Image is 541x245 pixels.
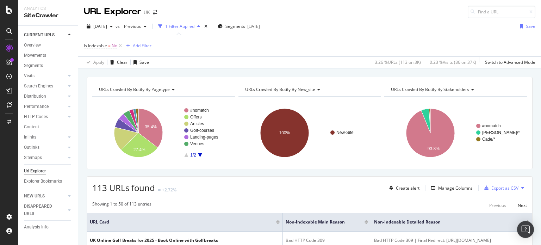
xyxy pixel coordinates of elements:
div: Add Filter [133,43,151,49]
div: UK [144,9,150,16]
h4: URLs Crawled By Botify By pagetype [98,84,229,95]
div: Visits [24,72,35,80]
span: vs [116,23,121,29]
a: Distribution [24,93,66,100]
button: Previous [489,201,506,209]
div: Save [139,59,149,65]
div: Outlinks [24,144,39,151]
div: CURRENT URLS [24,31,55,39]
div: DISAPPEARED URLS [24,203,60,218]
text: Articles [190,121,204,126]
svg: A chart. [92,102,233,164]
div: Apply [93,59,104,65]
text: Golf-courses [190,128,214,133]
a: Visits [24,72,66,80]
div: Analysis Info [24,223,49,231]
div: Url Explorer [24,167,46,175]
a: Url Explorer [24,167,73,175]
h4: URLs Crawled By Botify By new_site [244,84,375,95]
div: Showing 1 to 50 of 113 entries [92,201,151,209]
div: Content [24,123,39,131]
svg: A chart. [384,102,525,164]
button: Manage Columns [428,184,473,192]
button: Apply [84,57,104,68]
input: Find a URL [468,6,535,18]
div: Export as CSV [491,185,518,191]
button: Save [131,57,149,68]
div: Distribution [24,93,46,100]
div: +2.72% [162,187,176,193]
span: URL Card [90,219,274,225]
a: Overview [24,42,73,49]
div: Performance [24,103,49,110]
div: SiteCrawler [24,12,72,20]
button: [DATE] [84,21,116,32]
div: Search Engines [24,82,53,90]
div: Previous [489,202,506,208]
div: 1 Filter Applied [165,23,194,29]
text: 1/2 [190,153,196,158]
div: Open Intercom Messenger [517,221,534,238]
div: Analytics [24,6,72,12]
div: URL Explorer [84,6,141,18]
div: arrow-right-arrow-left [153,10,157,15]
svg: A chart. [238,102,379,164]
div: [DATE] [247,23,260,29]
button: Segments[DATE] [215,21,263,32]
div: Inlinks [24,134,36,141]
span: Previous [121,23,141,29]
div: Movements [24,52,46,59]
text: Landing-pages [190,135,218,140]
a: Performance [24,103,66,110]
div: Save [526,23,535,29]
img: Equal [158,189,161,191]
div: Overview [24,42,41,49]
span: Non-Indexable Detailed Reason [374,219,515,225]
div: HTTP Codes [24,113,48,121]
button: Next [518,201,527,209]
a: CURRENT URLS [24,31,66,39]
a: Outlinks [24,144,66,151]
a: Segments [24,62,73,69]
div: 3.26 % URLs ( 113 on 3K ) [375,59,421,65]
div: Switch to Advanced Mode [485,59,535,65]
button: 1 Filter Applied [155,21,203,32]
a: NEW URLS [24,192,66,200]
a: HTTP Codes [24,113,66,121]
button: Save [517,21,535,32]
button: Switch to Advanced Mode [482,57,535,68]
text: Offers [190,115,201,120]
text: 27.4% [133,147,145,152]
div: Manage Columns [438,185,473,191]
div: NEW URLS [24,192,45,200]
a: Search Engines [24,82,66,90]
div: times [203,23,209,30]
text: Cade/* [482,137,495,142]
text: #nomatch [190,108,209,113]
button: Create alert [386,182,419,194]
text: 35.4% [145,124,157,129]
text: New-Site [336,130,354,135]
span: Is Indexable [84,43,107,49]
span: URLs Crawled By Botify By pagetype [99,86,170,92]
span: 113 URLs found [92,182,155,194]
button: Clear [107,57,128,68]
a: Explorer Bookmarks [24,178,73,185]
text: #nomatch [482,123,501,128]
span: No [112,41,117,51]
a: Inlinks [24,134,66,141]
div: Bad HTTP Code 309 | Final Redirect: [URL][DOMAIN_NAME] [374,237,529,244]
span: Non-Indexable Main Reason [286,219,354,225]
div: Segments [24,62,43,69]
div: 0.23 % Visits ( 86 on 37K ) [430,59,476,65]
button: Previous [121,21,149,32]
text: [PERSON_NAME]/* [482,130,520,135]
text: 100% [279,130,290,135]
a: Content [24,123,73,131]
div: Create alert [396,185,419,191]
a: Analysis Info [24,223,73,231]
a: Movements [24,52,73,59]
button: Add Filter [123,42,151,50]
